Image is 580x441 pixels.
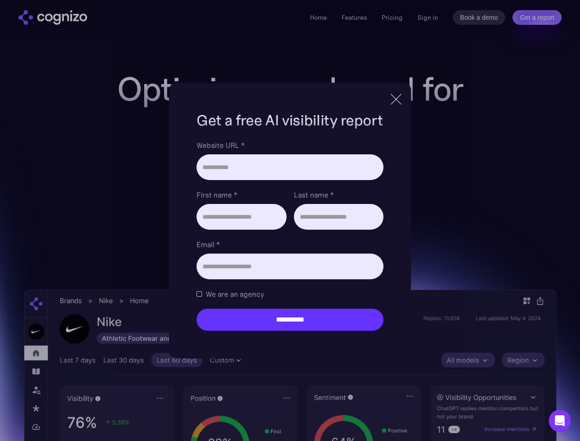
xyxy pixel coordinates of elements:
label: Email * [197,239,383,250]
label: Website URL * [197,140,383,151]
form: Brand Report Form [197,140,383,331]
h1: Get a free AI visibility report [197,110,383,130]
div: Open Intercom Messenger [549,410,571,432]
label: Last name * [294,189,383,200]
label: First name * [197,189,286,200]
span: We are an agency [206,288,264,300]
